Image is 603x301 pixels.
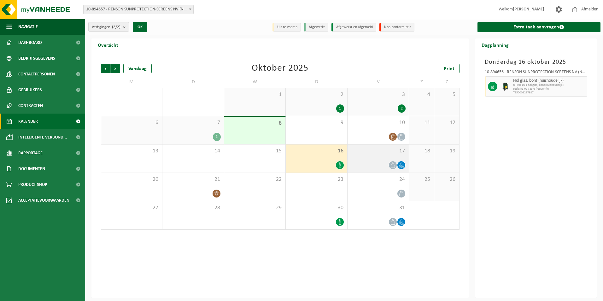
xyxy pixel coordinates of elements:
[286,76,347,88] td: D
[412,176,431,183] span: 25
[513,7,544,12] strong: [PERSON_NAME]
[304,23,328,32] li: Afgewerkt
[272,23,301,32] li: Uit te voeren
[289,204,344,211] span: 30
[123,64,152,73] div: Vandaag
[289,148,344,155] span: 16
[166,148,220,155] span: 14
[104,119,159,126] span: 6
[18,35,42,50] span: Dashboard
[289,91,344,98] span: 2
[289,119,344,126] span: 9
[224,76,286,88] td: W
[412,91,431,98] span: 4
[437,119,456,126] span: 12
[398,104,406,113] div: 2
[92,22,120,32] span: Vestigingen
[379,23,414,32] li: Non-conformiteit
[252,64,308,73] div: Oktober 2025
[412,148,431,155] span: 18
[444,66,454,71] span: Print
[485,70,588,76] div: 10-894656 - RENSON SUNPROTECTION-SCREENS NV (NOA OUTDOOR LIVING) - KRUISEM
[437,91,456,98] span: 5
[166,119,220,126] span: 7
[18,161,45,177] span: Documenten
[227,176,282,183] span: 22
[439,64,460,73] a: Print
[477,22,601,32] a: Extra taak aanvragen
[351,119,406,126] span: 10
[83,5,194,14] span: 10-894657 - RENSON SUNPROTECTION-SCREENS NV (NOA OUTDOOR LIVING) - WAREGEM
[18,82,42,98] span: Gebruikers
[18,66,55,82] span: Contactpersonen
[162,76,224,88] td: D
[437,148,456,155] span: 19
[351,176,406,183] span: 24
[437,176,456,183] span: 26
[213,133,221,141] div: 1
[289,176,344,183] span: 23
[336,104,344,113] div: 1
[227,148,282,155] span: 15
[133,22,147,32] button: OK
[409,76,434,88] td: Z
[18,19,38,35] span: Navigatie
[84,5,193,14] span: 10-894657 - RENSON SUNPROTECTION-SCREENS NV (NOA OUTDOOR LIVING) - WAREGEM
[412,119,431,126] span: 11
[18,114,38,129] span: Kalender
[513,87,586,91] span: Lediging op vaste frequentie
[351,148,406,155] span: 17
[88,22,129,32] button: Vestigingen(2/2)
[104,176,159,183] span: 20
[18,145,43,161] span: Rapportage
[351,91,406,98] span: 3
[112,25,120,29] count: (2/2)
[18,50,55,66] span: Bedrijfsgegevens
[111,64,120,73] span: Volgende
[18,192,69,208] span: Acceptatievoorwaarden
[513,83,586,87] span: CR-HR-1C-1 hol glas, bont (huishoudelijk)
[331,23,376,32] li: Afgewerkt en afgemeld
[101,76,162,88] td: M
[513,91,586,95] span: T250002217927
[18,98,43,114] span: Contracten
[227,204,282,211] span: 29
[18,129,67,145] span: Intelligente verbond...
[227,120,282,127] span: 8
[91,38,125,51] h2: Overzicht
[434,76,460,88] td: Z
[166,176,220,183] span: 21
[351,204,406,211] span: 31
[101,64,110,73] span: Vorige
[513,78,586,83] span: Hol glas, bont (huishoudelijk)
[166,204,220,211] span: 28
[501,82,510,91] img: CR-HR-1C-1000-PES-01
[104,148,159,155] span: 13
[18,177,47,192] span: Product Shop
[104,204,159,211] span: 27
[227,91,282,98] span: 1
[348,76,409,88] td: V
[475,38,515,51] h2: Dagplanning
[485,57,588,67] h3: Donderdag 16 oktober 2025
